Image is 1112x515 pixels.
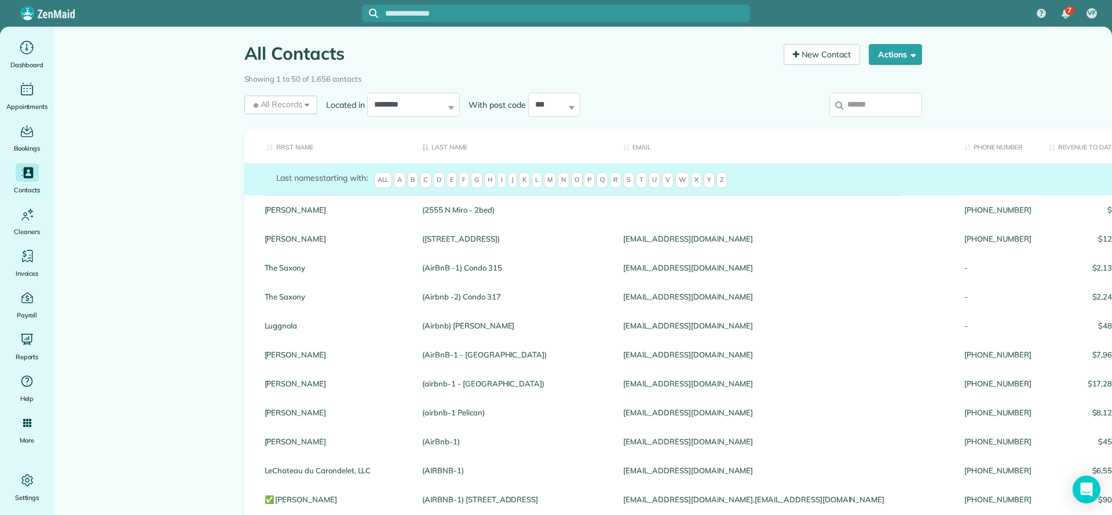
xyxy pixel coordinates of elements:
[691,172,702,188] span: X
[5,247,49,279] a: Invoices
[956,369,1040,398] div: [PHONE_NUMBER]
[265,466,405,474] a: LeChateau du Carondelet, LLC
[956,427,1040,456] div: [PHONE_NUMBER]
[459,172,469,188] span: F
[614,427,955,456] div: [EMAIL_ADDRESS][DOMAIN_NAME]
[394,172,405,188] span: A
[610,172,621,188] span: R
[14,184,40,196] span: Contacts
[5,471,49,503] a: Settings
[422,379,606,388] a: (airbnb-1 - [GEOGRAPHIC_DATA])
[20,393,34,404] span: Help
[508,172,517,188] span: J
[675,172,689,188] span: W
[16,351,39,363] span: Reports
[956,485,1040,514] div: [PHONE_NUMBER]
[244,69,922,85] div: Showing 1 to 50 of 1,656 contacts
[614,253,955,282] div: [EMAIL_ADDRESS][DOMAIN_NAME]
[584,172,595,188] span: P
[317,99,367,111] label: Located in
[265,408,405,417] a: [PERSON_NAME]
[623,172,634,188] span: S
[571,172,583,188] span: O
[265,495,405,503] a: ✅ [PERSON_NAME]
[374,172,393,188] span: All
[14,226,40,238] span: Cleaners
[244,44,776,63] h1: All Contacts
[5,330,49,363] a: Reports
[5,38,49,71] a: Dashboard
[784,44,860,65] a: New Contact
[5,372,49,404] a: Help
[614,224,955,253] div: [EMAIL_ADDRESS][DOMAIN_NAME]
[265,322,405,330] a: Luggnola
[544,172,556,188] span: M
[15,492,39,503] span: Settings
[20,434,34,446] span: More
[614,485,955,514] div: [EMAIL_ADDRESS][DOMAIN_NAME],[EMAIL_ADDRESS][DOMAIN_NAME]
[956,311,1040,340] div: -
[532,172,542,188] span: L
[17,309,38,321] span: Payroll
[422,322,606,330] a: (Airbnb) [PERSON_NAME]
[519,172,530,188] span: K
[265,206,405,214] a: [PERSON_NAME]
[369,9,378,18] svg: Focus search
[422,408,606,417] a: (airbnb-1 Pelican)
[956,253,1040,282] div: -
[956,456,1040,485] div: [PHONE_NUMBER]
[14,143,41,154] span: Bookings
[433,172,445,188] span: D
[5,122,49,154] a: Bookings
[614,398,955,427] div: [EMAIL_ADDRESS][DOMAIN_NAME]
[460,99,528,111] label: With post code
[1088,9,1096,18] span: VF
[636,172,647,188] span: T
[447,172,457,188] span: E
[1073,476,1100,503] div: Open Intercom Messenger
[265,235,405,243] a: [PERSON_NAME]
[649,172,660,188] span: U
[716,172,727,188] span: Z
[251,98,303,110] span: All Records
[1067,6,1071,15] span: 7
[5,80,49,112] a: Appointments
[422,437,606,445] a: (AirBnb-1)
[956,398,1040,427] div: [PHONE_NUMBER]
[422,350,606,359] a: (AirBnB-1 - [GEOGRAPHIC_DATA])
[414,129,614,164] th: Last Name: activate to sort column descending
[265,437,405,445] a: [PERSON_NAME]
[614,340,955,369] div: [EMAIL_ADDRESS][DOMAIN_NAME]
[265,350,405,359] a: [PERSON_NAME]
[244,129,414,164] th: First Name: activate to sort column ascending
[956,224,1040,253] div: [PHONE_NUMBER]
[265,293,405,301] a: The Saxony
[662,172,674,188] span: V
[956,195,1040,224] div: [PHONE_NUMBER]
[6,101,48,112] span: Appointments
[614,129,955,164] th: Email: activate to sort column ascending
[422,293,606,301] a: (Airbnb -2) Condo 317
[16,268,39,279] span: Invoices
[614,369,955,398] div: [EMAIL_ADDRESS][DOMAIN_NAME]
[5,288,49,321] a: Payroll
[614,456,955,485] div: [EMAIL_ADDRESS][DOMAIN_NAME]
[422,235,606,243] a: ([STREET_ADDRESS])
[956,340,1040,369] div: [PHONE_NUMBER]
[276,173,320,183] span: Last names
[614,282,955,311] div: [EMAIL_ADDRESS][DOMAIN_NAME]
[265,379,405,388] a: [PERSON_NAME]
[422,264,606,272] a: (AirBnB -1) Condo 315
[265,264,405,272] a: The Saxony
[956,282,1040,311] div: -
[869,44,922,65] button: Actions
[1054,1,1078,27] div: 7 unread notifications
[420,172,431,188] span: C
[362,9,378,18] button: Focus search
[597,172,608,188] span: Q
[407,172,418,188] span: B
[498,172,506,188] span: I
[276,172,368,184] label: starting with:
[704,172,715,188] span: Y
[10,59,43,71] span: Dashboard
